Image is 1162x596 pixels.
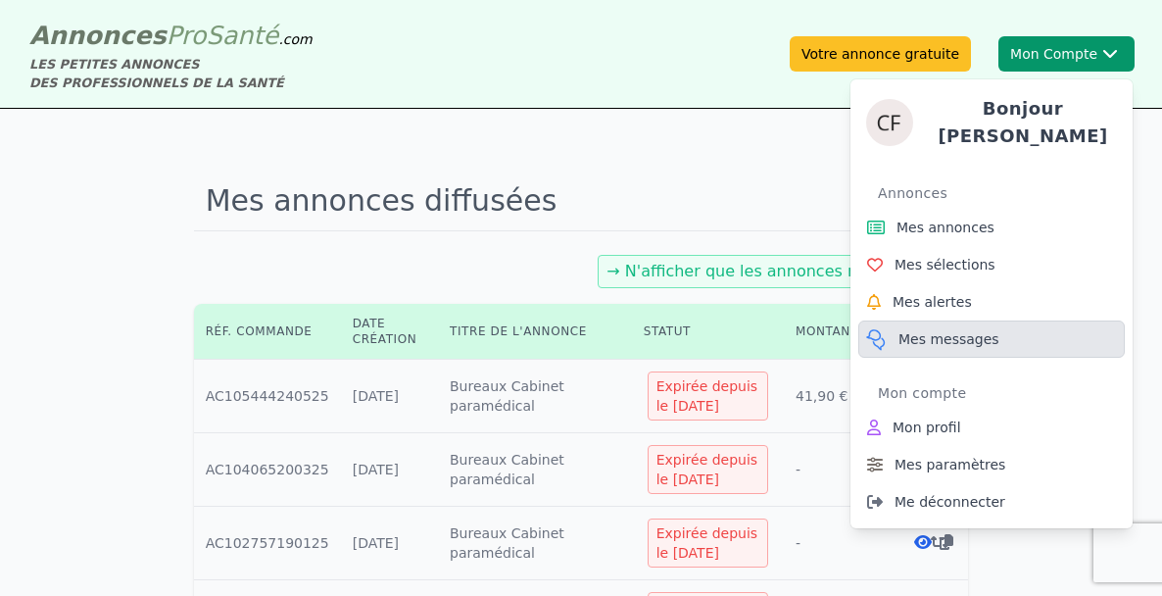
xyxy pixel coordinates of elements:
td: [DATE] [341,507,438,580]
a: Mes paramètres [858,446,1125,483]
a: AnnoncesProSanté.com [29,21,313,50]
div: LES PETITES ANNONCES DES PROFESSIONNELS DE LA SANTÉ [29,55,313,92]
th: Titre de l'annonce [438,304,632,360]
a: Mes sélections [858,246,1125,283]
a: → N'afficher que les annonces non finalisées [606,262,955,280]
td: Bureaux Cabinet paramédical [438,360,632,433]
th: Date création [341,304,438,360]
a: Mon profil [858,409,1125,446]
div: Annonces [878,177,1125,209]
td: AC104065200325 [194,433,341,507]
td: - [784,507,894,580]
td: Bureaux Cabinet paramédical [438,433,632,507]
a: Mes messages [858,321,1125,358]
td: AC102757190125 [194,507,341,580]
span: Mes annonces [896,218,994,237]
span: Mon profil [893,418,961,437]
th: Réf. commande [194,304,341,360]
a: Mes annonces [858,209,1125,246]
span: .com [278,31,312,47]
span: Santé [206,21,278,50]
span: Annonces [29,21,167,50]
span: Mes paramètres [895,455,1005,474]
i: Dupliquer l'annonce [940,534,953,550]
div: Expirée depuis le [DATE] [648,445,768,494]
span: Me déconnecter [895,492,1005,512]
td: AC105444240525 [194,360,341,433]
span: Mes alertes [893,292,972,312]
span: Mes sélections [895,255,995,274]
td: Bureaux Cabinet paramédical [438,507,632,580]
a: Me déconnecter [858,483,1125,521]
i: Renouveler la commande [931,534,948,550]
button: Mon CompteCélineBonjour [PERSON_NAME]AnnoncesMes annoncesMes sélectionsMes alertesMes messagesMon... [998,36,1135,72]
i: Voir l'annonce [914,534,932,550]
h1: Mes annonces diffusées [194,172,969,231]
span: Pro [167,21,207,50]
div: Expirée depuis le [DATE] [648,372,768,421]
td: [DATE] [341,433,438,507]
span: Mes messages [898,329,999,349]
td: 41,90 € [784,360,894,433]
div: Mon compte [878,377,1125,409]
h4: Bonjour [PERSON_NAME] [929,95,1117,150]
a: Mes alertes [858,283,1125,321]
img: Céline [866,99,913,146]
th: Statut [632,304,784,360]
td: - [784,433,894,507]
a: Votre annonce gratuite [790,36,971,72]
td: [DATE] [341,360,438,433]
div: Expirée depuis le [DATE] [648,519,768,568]
th: Montant [784,304,894,360]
